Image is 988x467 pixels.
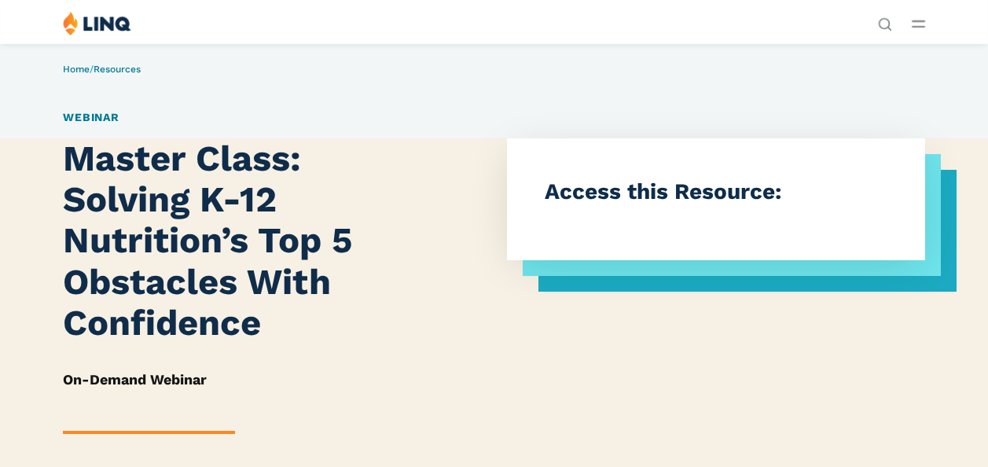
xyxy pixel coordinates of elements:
h5: On-Demand Webinar [63,369,407,390]
button: Open Search Bar [878,16,892,30]
a: Webinar [63,111,119,123]
a: Home [63,64,90,75]
span: / [63,64,141,75]
strong: Access this Resource: [545,178,781,204]
button: Open Main Menu [912,15,925,32]
img: LINQ | K‑12 Software [63,11,131,35]
h1: Master Class: Solving K-12 Nutrition’s Top 5 Obstacles With Confidence [63,138,407,344]
a: Resources [94,64,141,75]
nav: Utility Navigation [878,11,892,30]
